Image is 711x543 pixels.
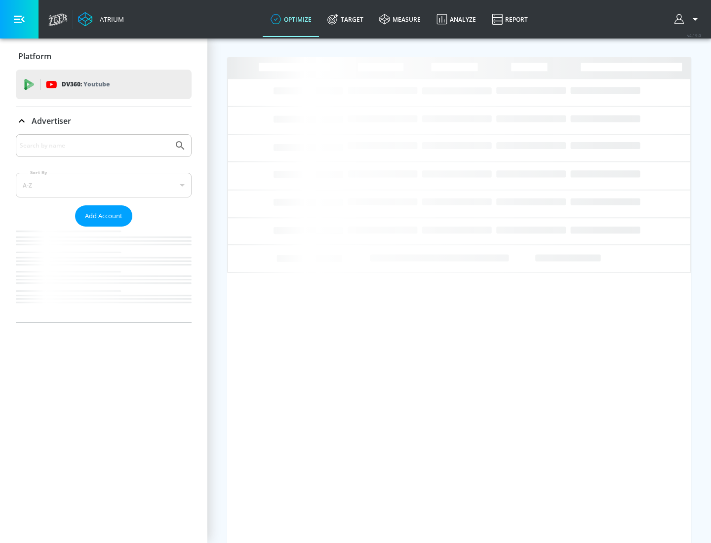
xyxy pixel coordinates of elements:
button: Add Account [75,205,132,227]
div: Atrium [96,15,124,24]
a: measure [371,1,429,37]
input: Search by name [20,139,169,152]
div: Advertiser [16,134,192,322]
a: Atrium [78,12,124,27]
label: Sort By [28,169,49,176]
p: Platform [18,51,51,62]
nav: list of Advertiser [16,227,192,322]
a: optimize [263,1,319,37]
a: Report [484,1,536,37]
div: Advertiser [16,107,192,135]
div: A-Z [16,173,192,197]
div: Platform [16,42,192,70]
a: Target [319,1,371,37]
div: DV360: Youtube [16,70,192,99]
span: Add Account [85,210,122,222]
p: DV360: [62,79,110,90]
span: v 4.19.0 [687,33,701,38]
a: Analyze [429,1,484,37]
p: Advertiser [32,116,71,126]
p: Youtube [83,79,110,89]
